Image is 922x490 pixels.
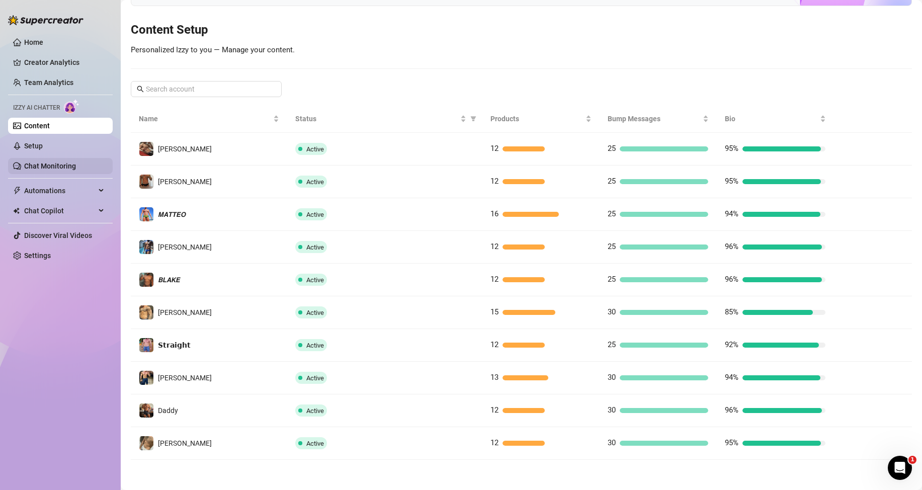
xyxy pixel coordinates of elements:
img: Chat Copilot [13,207,20,214]
span: 25 [608,144,616,153]
span: 85% [725,307,738,316]
img: Thomas [139,436,153,450]
img: 𝘽𝙇𝘼𝙆𝙀 [139,273,153,287]
span: Products [490,113,583,124]
span: 16 [490,209,498,218]
span: 12 [490,275,498,284]
span: 94% [725,373,738,382]
span: Active [306,440,324,447]
th: Name [131,105,287,133]
span: 94% [725,209,738,218]
span: 12 [490,438,498,447]
span: Active [306,342,324,349]
span: Active [306,374,324,382]
span: Chat Copilot [24,203,96,219]
span: [PERSON_NAME] [158,308,212,316]
span: 30 [608,438,616,447]
span: 25 [608,209,616,218]
img: Paul [139,371,153,385]
a: Setup [24,142,43,150]
button: right [842,272,858,288]
span: 12 [490,177,498,186]
span: Active [306,178,324,186]
a: Team Analytics [24,78,73,87]
span: 𝙈𝘼𝙏𝙏𝙀𝙊 [158,210,186,218]
span: right [847,145,854,152]
button: right [842,370,858,386]
img: Arthur [139,240,153,254]
th: Bump Messages [600,105,717,133]
a: Discover Viral Videos [24,231,92,239]
span: 12 [490,340,498,349]
th: Products [482,105,600,133]
iframe: Intercom live chat [888,456,912,480]
span: Active [306,243,324,251]
span: [PERSON_NAME] [158,439,212,447]
span: right [847,276,854,283]
span: filter [470,116,476,122]
span: right [847,374,854,381]
span: Izzy AI Chatter [13,103,60,113]
img: 𝙈𝘼𝙏𝙏𝙀𝙊 [139,207,153,221]
span: 12 [490,242,498,251]
span: 25 [608,177,616,186]
span: 96% [725,275,738,284]
h3: Content Setup [131,22,912,38]
span: 25 [608,275,616,284]
button: right [842,337,858,353]
span: Status [295,113,458,124]
th: Status [287,105,482,133]
img: Daddy [139,403,153,418]
span: right [847,407,854,414]
a: Chat Monitoring [24,162,76,170]
button: right [842,402,858,419]
span: 𝗦𝘁𝗿𝗮𝗶𝗴𝗵𝘁 [158,341,191,349]
img: Dylan [139,142,153,156]
span: 95% [725,438,738,447]
span: 𝘽𝙇𝘼𝙆𝙀 [158,276,180,284]
span: right [847,309,854,316]
span: filter [468,111,478,126]
span: thunderbolt [13,187,21,195]
a: Home [24,38,43,46]
a: Creator Analytics [24,54,105,70]
span: right [847,178,854,185]
span: 1 [908,456,916,464]
span: [PERSON_NAME] [158,145,212,153]
span: 92% [725,340,738,349]
span: Automations [24,183,96,199]
button: right [842,304,858,320]
button: right [842,239,858,255]
span: search [137,86,144,93]
span: Active [306,407,324,415]
span: 95% [725,144,738,153]
th: Bio [717,105,834,133]
span: [PERSON_NAME] [158,178,212,186]
input: Search account [146,84,268,95]
span: 96% [725,242,738,251]
a: Settings [24,252,51,260]
span: 13 [490,373,498,382]
span: 12 [490,144,498,153]
span: Bump Messages [608,113,701,124]
img: AI Chatter [64,99,79,114]
button: right [842,206,858,222]
span: [PERSON_NAME] [158,243,212,251]
span: Bio [725,113,818,124]
img: 𝙅𝙊𝙀 [139,305,153,319]
span: 15 [490,307,498,316]
button: right [842,435,858,451]
span: 30 [608,373,616,382]
span: 96% [725,405,738,415]
span: 25 [608,340,616,349]
span: right [847,440,854,447]
span: right [847,243,854,251]
span: Daddy [158,406,178,415]
img: 𝗦𝘁𝗿𝗮𝗶𝗴𝗵𝘁 [139,338,153,352]
span: 25 [608,242,616,251]
span: 95% [725,177,738,186]
span: right [847,211,854,218]
span: Personalized Izzy to you — Manage your content. [131,45,295,54]
span: Active [306,276,324,284]
span: Name [139,113,271,124]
